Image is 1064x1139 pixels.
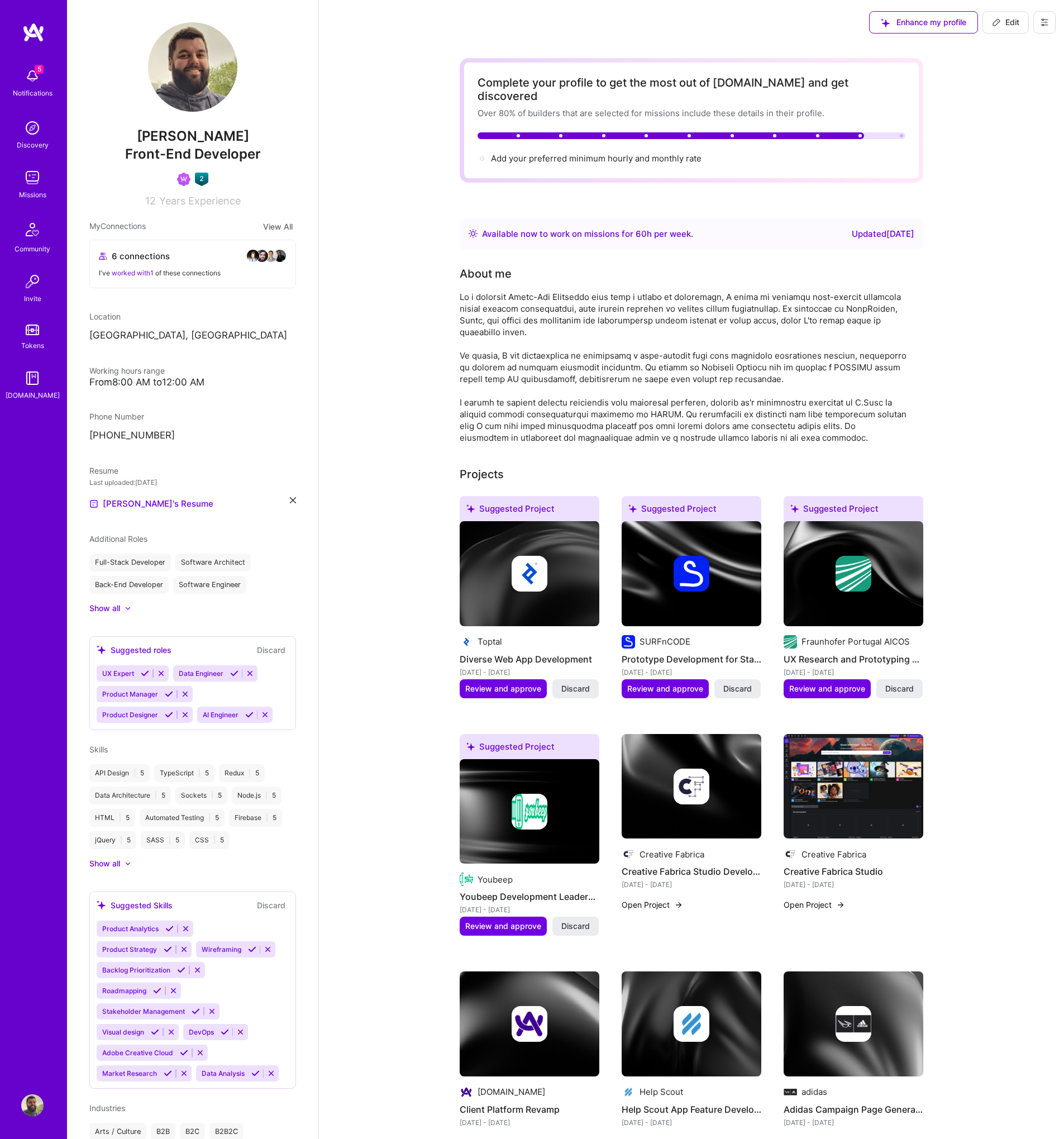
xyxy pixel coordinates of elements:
[164,1069,172,1078] i: Accept
[167,1028,175,1036] i: Reject
[640,1086,683,1098] div: Help Scout
[801,849,866,860] div: Creative Fabrica
[460,496,599,526] div: Suggested Project
[267,1069,275,1078] i: Reject
[478,107,905,119] div: Over 80% of builders that are selected for missions include these details in their profile.
[102,924,159,933] span: Product Analytics
[784,1117,923,1128] div: [DATE] - [DATE]
[211,791,213,800] span: |
[784,734,923,839] img: Creative Fabrica Studio
[784,652,923,666] h4: UX Research and Prototyping Tool Development
[636,228,647,239] span: 60
[784,899,845,911] button: Open Project
[622,879,761,890] div: [DATE] - [DATE]
[512,1006,547,1042] img: Company logo
[460,917,547,936] button: Review and approve
[674,556,709,592] img: Company logo
[491,153,702,164] span: Add your preferred minimum hourly and monthly rate
[622,1085,635,1099] img: Company logo
[265,791,268,800] span: |
[89,499,98,508] img: Resume
[89,220,146,233] span: My Connections
[145,195,156,207] span: 12
[460,652,599,666] h4: Diverse Web App Development
[876,679,923,698] button: Discard
[622,521,761,626] img: cover
[99,252,107,260] i: icon Collaborator
[460,873,473,886] img: Company logo
[622,652,761,666] h4: Prototype Development for Startups
[175,554,251,571] div: Software Architect
[89,466,118,475] span: Resume
[165,711,173,719] i: Accept
[784,666,923,678] div: [DATE] - [DATE]
[230,669,238,678] i: Accept
[35,65,44,74] span: 5
[552,917,599,936] button: Discard
[125,146,261,162] span: Front-End Developer
[229,809,282,827] div: Firebase 5
[203,711,238,719] span: AI Engineer
[784,879,923,890] div: [DATE] - [DATE]
[290,497,296,503] i: icon Close
[180,1049,188,1057] i: Accept
[141,669,149,678] i: Accept
[102,1007,185,1016] span: Stakeholder Management
[189,831,230,849] div: CSS 5
[836,1006,871,1042] img: Company logo
[622,666,761,678] div: [DATE] - [DATE]
[177,966,185,974] i: Accept
[622,1102,761,1117] h4: Help Scout App Feature Development
[255,249,269,263] img: avatar
[460,889,599,904] h4: Youbeep Development Leadership
[221,1028,229,1036] i: Accept
[21,367,44,389] img: guide book
[254,644,289,656] button: Discard
[512,556,547,592] img: Company logo
[622,899,683,911] button: Open Project
[885,683,914,694] span: Discard
[133,769,136,778] span: |
[89,534,147,544] span: Additional Roles
[674,769,709,804] img: Company logo
[784,864,923,879] h4: Creative Fabrica Studio
[251,1069,260,1078] i: Accept
[982,11,1029,34] button: Edit
[102,690,158,698] span: Product Manager
[784,847,797,861] img: Company logo
[784,521,923,626] img: cover
[264,945,272,954] i: Reject
[89,497,213,511] a: [PERSON_NAME]'s Resume
[714,679,761,698] button: Discard
[21,117,44,139] img: discovery
[89,412,144,421] span: Phone Number
[249,769,251,778] span: |
[460,466,504,483] div: Projects
[97,645,106,655] i: icon SuggestedTeams
[482,227,693,241] div: Available now to work on missions for h per week .
[469,229,478,238] img: Availability
[460,521,599,626] img: cover
[460,759,599,864] img: cover
[19,216,46,243] img: Community
[254,899,289,912] button: Discard
[622,679,709,698] button: Review and approve
[120,836,122,845] span: |
[181,711,189,719] i: Reject
[789,683,865,694] span: Review and approve
[264,249,278,263] img: avatar
[102,711,158,719] span: Product Designer
[112,269,154,277] span: worked with 1
[6,389,60,401] div: [DOMAIN_NAME]
[622,847,635,861] img: Company logo
[622,1117,761,1128] div: [DATE] - [DATE]
[627,683,703,694] span: Review and approve
[460,734,599,764] div: Suggested Project
[21,65,44,87] img: bell
[89,603,120,614] div: Show all
[852,227,914,241] div: Updated [DATE]
[102,1049,173,1057] span: Adobe Creative Cloud
[97,899,173,911] div: Suggested Skills
[89,429,296,442] p: [PHONE_NUMBER]
[460,635,473,649] img: Company logo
